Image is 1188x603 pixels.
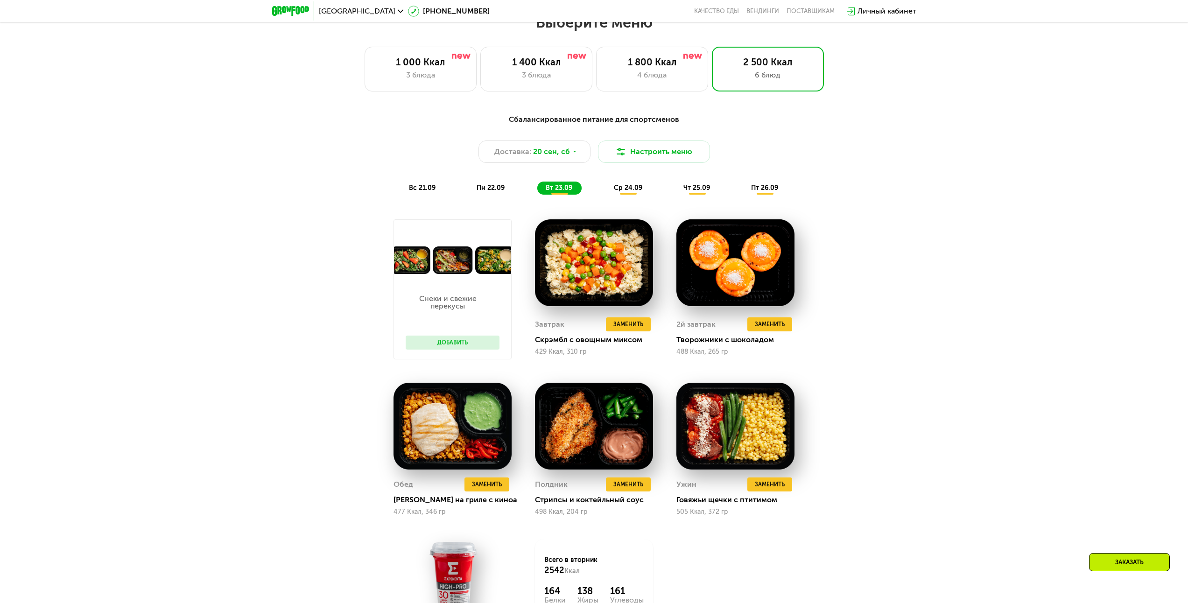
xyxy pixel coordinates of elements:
div: 477 Ккал, 346 гр [394,508,512,516]
div: Скрэмбл с овощным миксом [535,335,661,344]
div: 2 500 Ккал [722,56,814,68]
div: Стрипсы и коктейльный соус [535,495,661,505]
div: [PERSON_NAME] на гриле с киноа [394,495,519,505]
span: чт 25.09 [683,184,710,192]
div: 429 Ккал, 310 гр [535,348,653,356]
span: Заменить [472,480,502,489]
button: Заменить [747,317,792,331]
div: Говяжьи щечки с птитимом [676,495,802,505]
a: Качество еды [694,7,739,15]
div: 1 400 Ккал [490,56,583,68]
button: Заменить [606,477,651,491]
button: Заменить [464,477,509,491]
span: Заменить [755,320,785,329]
div: поставщикам [787,7,835,15]
span: вт 23.09 [546,184,572,192]
span: пн 22.09 [477,184,505,192]
span: вс 21.09 [409,184,436,192]
span: Заменить [613,480,643,489]
div: 1 000 Ккал [374,56,467,68]
div: 488 Ккал, 265 гр [676,348,794,356]
div: 2й завтрак [676,317,716,331]
div: Сбалансированное питание для спортсменов [318,114,871,126]
div: 3 блюда [490,70,583,81]
div: 498 Ккал, 204 гр [535,508,653,516]
button: Заменить [606,317,651,331]
div: 4 блюда [606,70,698,81]
div: 164 [544,585,566,596]
div: Ужин [676,477,696,491]
a: [PHONE_NUMBER] [408,6,490,17]
div: 161 [610,585,644,596]
div: 1 800 Ккал [606,56,698,68]
div: 3 блюда [374,70,467,81]
button: Добавить [406,336,499,350]
span: Ккал [564,567,580,575]
button: Настроить меню [598,140,710,163]
div: Обед [394,477,413,491]
div: 505 Ккал, 372 гр [676,508,794,516]
p: Снеки и свежие перекусы [406,295,490,310]
span: ср 24.09 [614,184,642,192]
div: 6 блюд [722,70,814,81]
span: Заменить [755,480,785,489]
span: [GEOGRAPHIC_DATA] [319,7,395,15]
h2: Выберите меню [30,13,1158,32]
button: Заменить [747,477,792,491]
span: 20 сен, сб [533,146,570,157]
div: Всего в вторник [544,555,644,576]
span: 2542 [544,565,564,575]
span: Заменить [613,320,643,329]
a: Вендинги [746,7,779,15]
div: Завтрак [535,317,564,331]
div: Творожники с шоколадом [676,335,802,344]
div: Личный кабинет [858,6,916,17]
div: Заказать [1089,553,1170,571]
div: 138 [577,585,598,596]
span: Доставка: [494,146,531,157]
div: Полдник [535,477,568,491]
span: пт 26.09 [751,184,778,192]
